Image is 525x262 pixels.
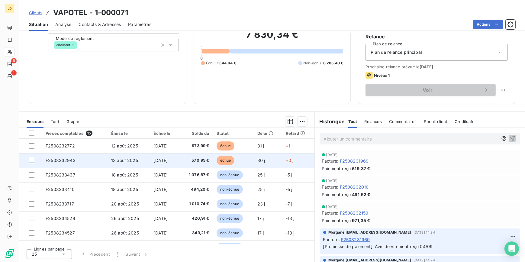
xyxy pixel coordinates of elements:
[46,216,75,221] span: F2508234529
[286,158,294,163] span: +0 j
[257,131,279,136] div: Délai
[153,216,168,221] span: [DATE]
[77,42,82,48] input: Ajouter une valeur
[365,119,382,124] span: Relances
[122,248,153,260] button: Suivant
[257,187,265,192] span: 25 j
[153,158,168,163] span: [DATE]
[257,158,265,163] span: 30 j
[183,157,209,163] span: 570,95 €
[322,210,339,216] span: Facture :
[153,201,168,206] span: [DATE]
[183,230,209,236] span: 343,21 €
[128,21,151,27] span: Paramètres
[414,231,435,234] span: [DATE] 14:24
[374,73,390,78] span: Niveau 1
[326,205,338,209] span: [DATE]
[32,251,37,257] span: 25
[11,58,17,63] span: 6
[326,153,338,157] span: [DATE]
[371,49,422,55] span: Plan de relance principal
[217,60,236,66] span: 1 544,94 €
[86,131,92,136] span: 15
[153,131,176,136] div: Échue le
[46,201,74,206] span: F2508233717
[29,10,42,16] a: Clients
[111,201,139,206] span: 20 août 2025
[11,70,17,76] span: 1
[55,21,71,27] span: Analyse
[366,33,508,40] h6: Relance
[286,131,311,136] div: Retard
[340,158,369,164] span: F2508231969
[455,119,475,124] span: Creditsafe
[323,60,343,66] span: 6 285,40 €
[217,228,243,238] span: non-échue
[111,172,138,177] span: 18 août 2025
[183,172,209,178] span: 1 076,87 €
[56,43,70,47] span: Virement
[286,187,292,192] span: -5 j
[424,119,447,124] span: Portail client
[77,248,113,260] button: Précédent
[257,216,264,221] span: 17 j
[46,230,75,235] span: F2508234527
[373,88,482,92] span: Voir
[352,217,370,224] span: 971,35 €
[389,119,417,124] span: Commentaires
[322,165,351,172] span: Paiement reçu
[504,241,519,256] div: Open Intercom Messenger
[5,249,14,258] img: Logo LeanPay
[257,201,265,206] span: 23 j
[111,158,138,163] span: 13 août 2025
[153,187,168,192] span: [DATE]
[322,191,351,198] span: Paiement reçu
[217,243,243,252] span: non-échue
[286,172,292,177] span: -5 j
[315,118,345,125] h6: Historique
[5,4,14,13] div: LD
[348,119,357,124] span: Tout
[286,230,295,235] span: -13 j
[352,165,370,172] span: 619,37 €
[27,119,43,124] span: En cours
[217,199,243,209] span: non-échue
[113,248,122,260] button: 1
[29,10,42,15] span: Clients
[340,210,369,216] span: F2508232150
[217,131,250,136] div: Statut
[286,143,293,148] span: +1 j
[201,28,343,47] h2: 7 830,34 €
[352,191,370,198] span: 491,52 €
[322,158,339,164] span: Facture :
[183,186,209,192] span: 494,20 €
[217,214,243,223] span: non-échue
[326,179,338,183] span: [DATE]
[46,131,104,136] div: Pièces comptables
[29,21,48,27] span: Situation
[46,187,75,192] span: F2508233410
[303,60,321,66] span: Non-échu
[46,143,75,148] span: F2508232772
[217,185,243,194] span: non-échue
[473,20,503,29] button: Actions
[111,187,138,192] span: 18 août 2025
[366,84,496,96] button: Voir
[286,216,295,221] span: -13 j
[329,230,411,235] span: Morgane [EMAIL_ADDRESS][DOMAIN_NAME]
[257,230,264,235] span: 17 j
[257,143,264,148] span: 31 j
[217,141,235,150] span: échue
[217,170,243,180] span: non-échue
[183,215,209,222] span: 420,91 €
[111,131,146,136] div: Émise le
[322,217,351,224] span: Paiement reçu
[111,216,139,221] span: 26 août 2025
[51,119,59,124] span: Tout
[286,201,292,206] span: -7 j
[183,143,209,149] span: 973,99 €
[153,230,168,235] span: [DATE]
[66,119,81,124] span: Graphe
[153,172,168,177] span: [DATE]
[153,143,168,148] span: [DATE]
